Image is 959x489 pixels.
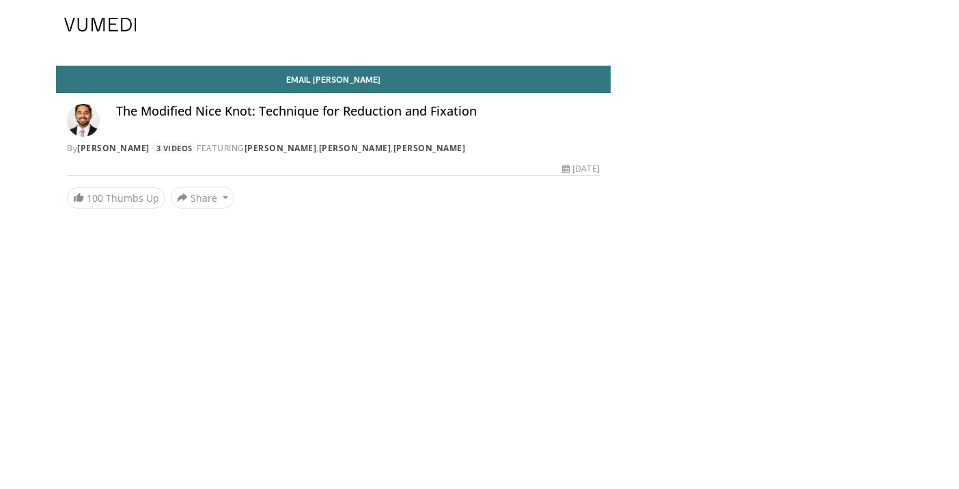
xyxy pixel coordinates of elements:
[116,104,600,119] h4: The Modified Nice Knot: Technique for Reduction and Fixation
[87,191,103,204] span: 100
[77,142,150,154] a: [PERSON_NAME]
[56,66,611,93] a: Email [PERSON_NAME]
[245,142,317,154] a: [PERSON_NAME]
[67,104,100,137] img: Avatar
[393,142,466,154] a: [PERSON_NAME]
[171,187,234,209] button: Share
[319,142,391,154] a: [PERSON_NAME]
[64,18,137,31] img: VuMedi Logo
[67,142,600,155] div: By FEATURING , ,
[562,163,599,175] div: [DATE]
[152,142,197,154] a: 3 Videos
[67,187,165,209] a: 100 Thumbs Up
